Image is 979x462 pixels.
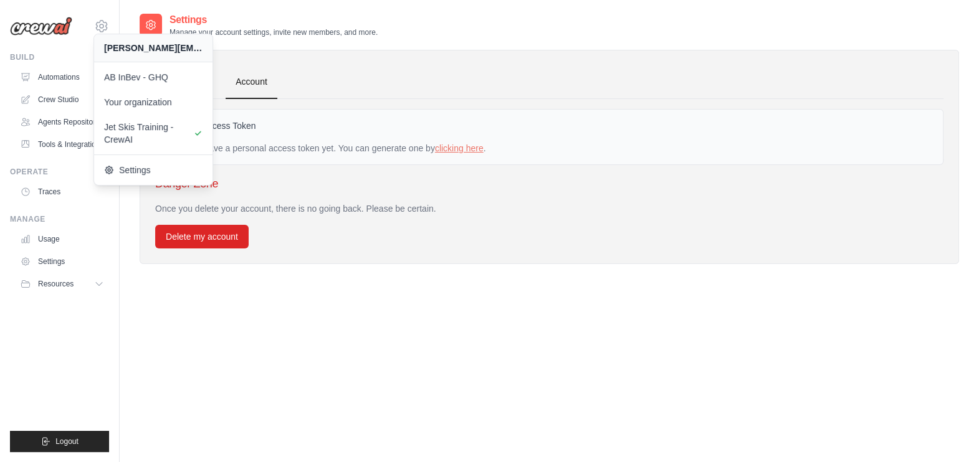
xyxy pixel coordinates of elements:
div: Operate [10,167,109,177]
a: Agents Repository [15,112,109,132]
h3: Danger Zone [155,175,943,192]
h2: Settings [170,12,378,27]
span: Your organization [104,96,203,108]
div: Build [10,52,109,62]
a: AB InBev - GHQ [94,65,213,90]
button: Delete my account [155,225,249,248]
a: Crew Studio [15,90,109,110]
span: Resources [38,279,74,289]
span: Jet Skis Training - CrewAI [104,121,203,146]
a: Traces [15,182,109,202]
div: [PERSON_NAME][EMAIL_ADDRESS][DOMAIN_NAME] [104,42,203,54]
p: Manage your account settings, invite new members, and more. [170,27,378,37]
div: Manage [10,214,109,224]
p: Once you delete your account, there is no going back. Please be certain. [155,202,943,215]
span: Settings [104,164,203,176]
img: Logo [10,17,72,35]
a: Settings [15,252,109,271]
span: AB InBev - GHQ [104,71,203,83]
a: Usage [15,229,109,249]
span: Logout [55,436,79,446]
a: Tools & Integrations [15,134,109,154]
a: clicking here [435,143,484,153]
button: Resources [15,274,109,294]
a: Account [226,65,277,99]
a: Jet Skis Training - CrewAI [94,115,213,152]
a: Automations [15,67,109,87]
a: Settings [94,158,213,182]
button: Logout [10,431,109,452]
a: Your organization [94,90,213,115]
div: You don't have a personal access token yet. You can generate one by . [166,142,933,154]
